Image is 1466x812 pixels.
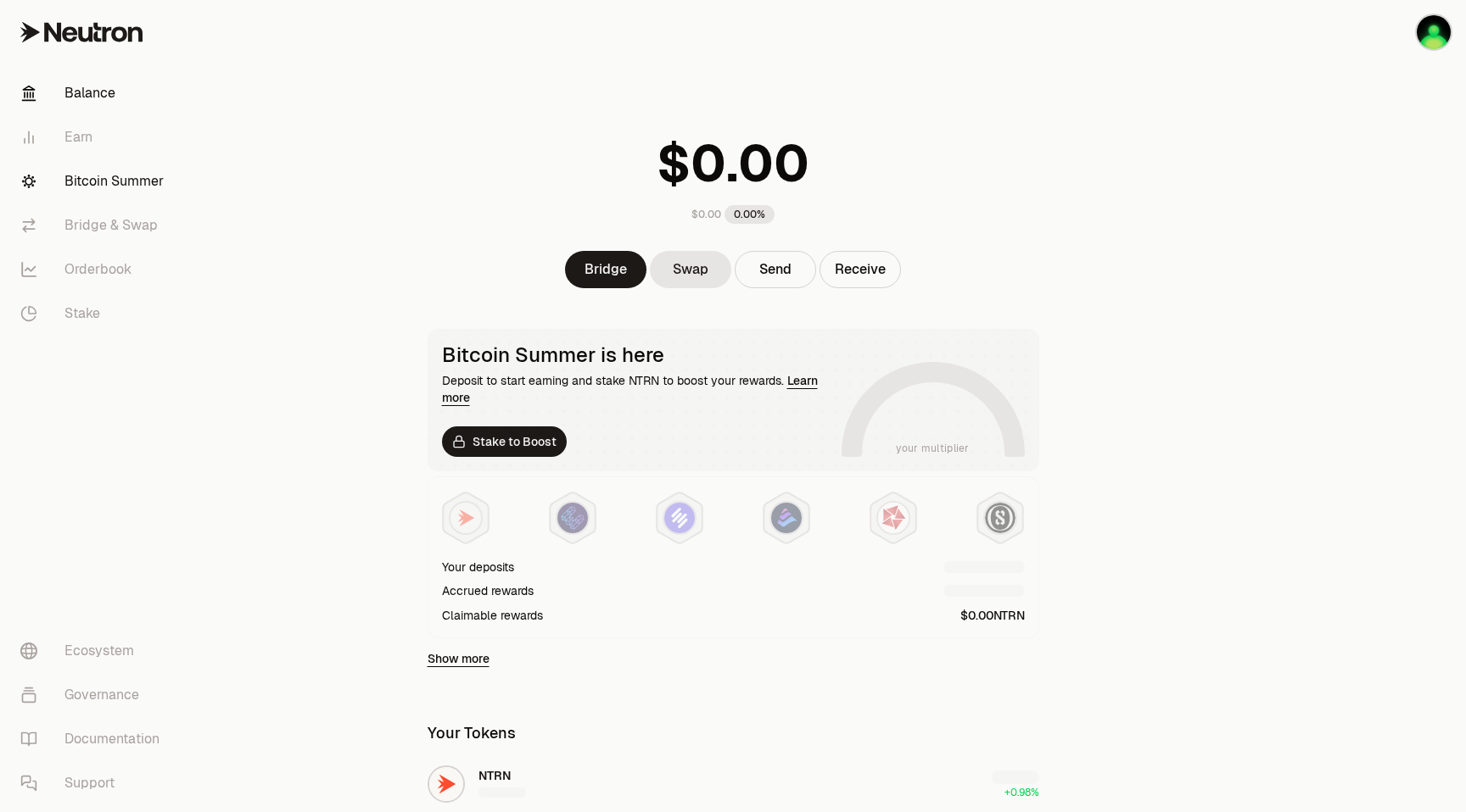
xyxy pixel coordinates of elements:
a: Balance [7,71,183,115]
button: Receive [820,251,901,288]
a: Bitcoin Summer [7,159,183,203]
a: Swap [650,251,731,288]
button: Send [735,251,816,288]
a: Stake to Boost [442,426,567,457]
div: Your deposits [442,559,514,576]
div: 0.00% [725,205,775,224]
a: Bridge [565,251,646,288]
a: Ecosystem [7,629,183,673]
img: Structured Points [985,503,1016,533]
a: Stake [7,292,183,336]
a: Governance [7,673,183,717]
a: Bridge & Swap [7,203,183,247]
div: Claimable rewards [442,607,543,624]
div: Deposit to start earning and stake NTRN to boost your rewards. [442,372,835,406]
a: Support [7,761,183,805]
img: Albert 5 [1417,15,1451,49]
img: EtherFi Points [557,503,588,533]
img: Mars Fragments [878,503,909,533]
a: Show more [428,650,490,667]
img: Bedrock Diamonds [771,503,802,533]
img: NTRN [450,503,481,533]
img: Solv Points [664,503,695,533]
a: Orderbook [7,247,183,292]
a: Documentation [7,717,183,761]
span: your multiplier [896,440,970,457]
div: $0.00 [691,208,721,221]
div: Your Tokens [428,721,516,745]
a: Earn [7,115,183,159]
div: Bitcoin Summer is here [442,343,835,367]
div: Accrued rewards [442,582,534,599]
